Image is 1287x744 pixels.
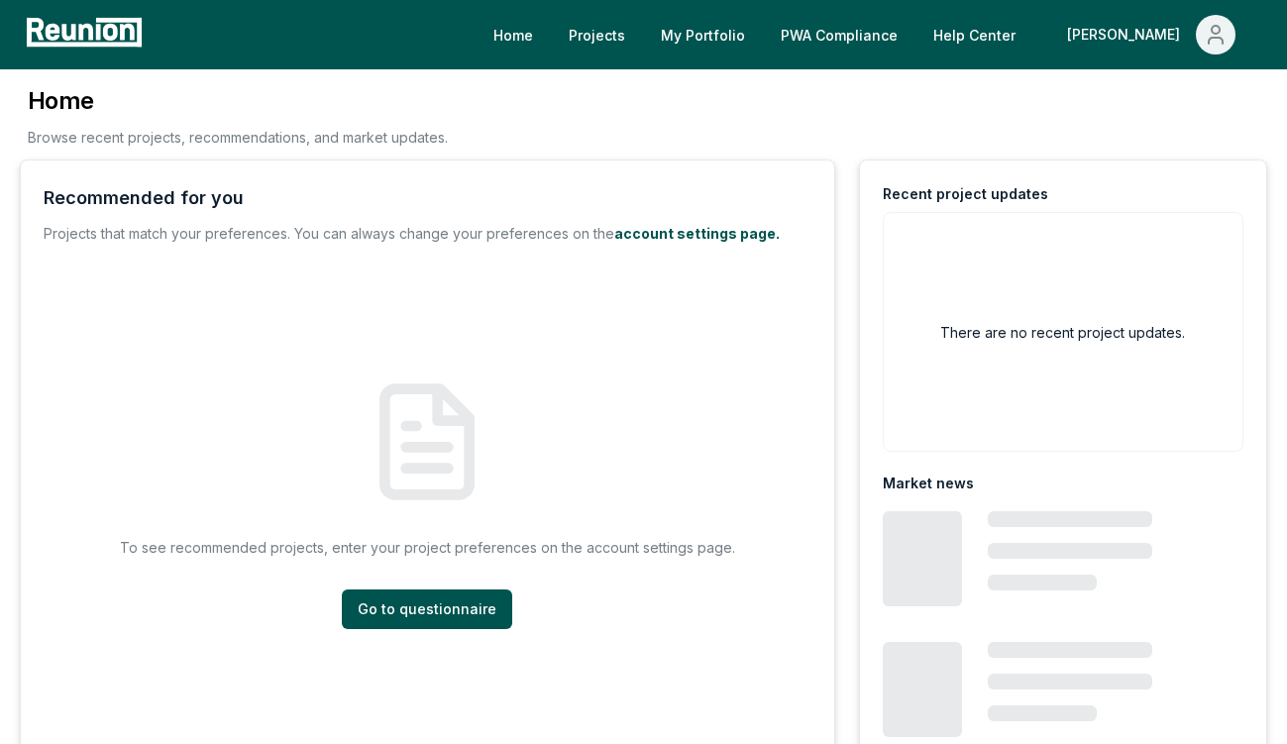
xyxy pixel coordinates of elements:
div: Market news [883,474,974,493]
div: Recommended for you [44,184,244,212]
p: To see recommended projects, enter your project preferences on the account settings page. [120,537,735,558]
p: Browse recent projects, recommendations, and market updates. [28,127,448,148]
h3: Home [28,85,448,117]
div: [PERSON_NAME] [1067,15,1188,54]
nav: Main [478,15,1267,54]
a: Projects [553,15,641,54]
a: My Portfolio [645,15,761,54]
a: account settings page. [614,225,780,242]
a: Home [478,15,549,54]
a: Help Center [917,15,1031,54]
a: PWA Compliance [765,15,913,54]
button: [PERSON_NAME] [1051,15,1251,54]
a: Go to questionnaire [342,589,512,629]
div: Recent project updates [883,184,1048,204]
h2: There are no recent project updates. [940,322,1185,343]
span: Projects that match your preferences. You can always change your preferences on the [44,225,614,242]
